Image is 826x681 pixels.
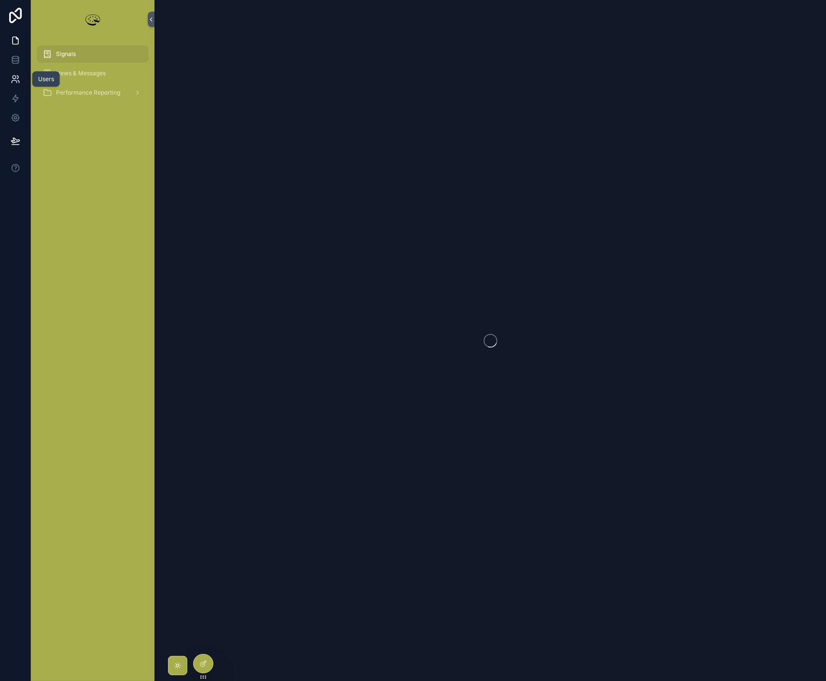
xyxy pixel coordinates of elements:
div: Users [38,75,54,83]
a: Signals [37,45,149,63]
a: Performance Reporting [37,84,149,101]
span: News & Messages [56,69,106,77]
img: App logo [83,12,102,27]
span: Performance Reporting [56,89,120,97]
span: Signals [56,50,76,58]
div: scrollable content [31,39,154,114]
a: News & Messages [37,65,149,82]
